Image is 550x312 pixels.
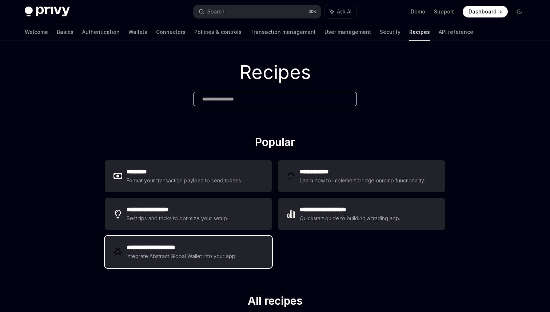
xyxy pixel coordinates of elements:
a: Transaction management [250,23,316,41]
h2: All recipes [105,294,445,310]
div: Integrate Abstract Global Wallet into your app. [127,252,237,261]
button: Search...⌘K [194,5,321,18]
div: Search... [207,7,228,16]
a: Policies & controls [194,23,242,41]
a: Support [434,8,454,15]
a: User management [324,23,371,41]
a: Wallets [128,23,147,41]
div: Best tips and tricks to optimize your setup. [127,214,229,223]
h2: Popular [105,135,445,151]
a: **** **** ***Learn how to implement bridge onramp functionality. [278,160,445,192]
div: Format your transaction payload to send tokens. [127,176,243,185]
img: dark logo [25,7,70,17]
a: API reference [439,23,473,41]
span: ⌘ K [309,9,316,15]
a: Connectors [156,23,186,41]
button: Ask AI [324,5,356,18]
span: Ask AI [337,8,351,15]
a: Authentication [82,23,120,41]
span: Dashboard [469,8,497,15]
button: Toggle dark mode [514,6,525,17]
a: Recipes [409,23,430,41]
div: Quickstart guide to building a trading app. [300,214,400,223]
a: Security [380,23,400,41]
a: **** ****Format your transaction payload to send tokens. [105,160,272,192]
a: Welcome [25,23,48,41]
a: Demo [411,8,425,15]
div: Learn how to implement bridge onramp functionality. [300,176,427,185]
a: Dashboard [463,6,508,17]
a: Basics [57,23,73,41]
